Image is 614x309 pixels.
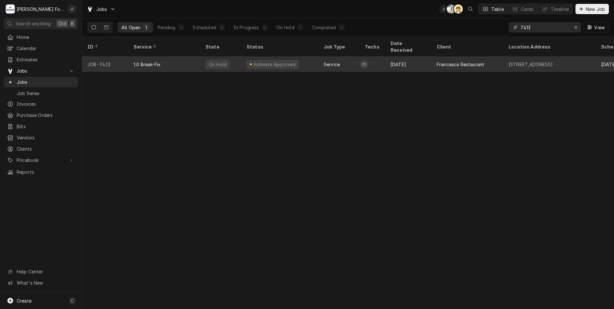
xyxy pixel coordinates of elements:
div: 1 [298,24,302,31]
div: Zz Pending No Schedule's Avatar [360,60,369,69]
a: Vendors [4,132,78,143]
div: In Progress [233,24,259,31]
div: 1.0 Break-Fix [134,61,161,68]
a: Bills [4,121,78,132]
a: Go to Jobs [84,4,118,14]
span: Job Series [17,90,75,97]
a: Job Series [4,88,78,99]
div: Francesca Restaurant [437,61,484,68]
a: Go to Pricebook [4,155,78,165]
div: Location Address [509,43,590,50]
div: All Open [121,24,140,31]
input: Keyword search [521,22,569,32]
span: Home [17,34,75,40]
span: K [71,20,74,27]
div: JOB-7413 [82,57,128,72]
div: Cards [521,6,534,13]
span: Calendar [17,45,75,52]
div: On Hold [276,24,294,31]
div: 0 [179,24,183,31]
div: Service [324,61,340,68]
span: Vendors [17,134,75,141]
div: Jeff Debigare (109)'s Avatar [439,4,448,13]
div: Kim Medeiros (108)'s Avatar [447,4,456,13]
div: J( [67,4,76,13]
a: Invoices [4,99,78,109]
a: Reports [4,167,78,177]
span: Search anything [15,20,51,27]
div: Status [247,43,312,50]
span: Jobs [17,67,65,74]
a: Purchase Orders [4,110,78,120]
div: Job Type [324,43,355,50]
span: Invoices [17,101,75,107]
span: Pricebook [17,157,65,163]
a: Jobs [4,77,78,87]
span: Bills [17,123,75,130]
div: Estimate Approved [253,61,296,68]
a: Go to What's New [4,278,78,288]
div: ID [87,43,122,50]
div: [PERSON_NAME] Food Equipment Service [17,6,64,13]
div: ZS [360,60,369,69]
span: Reports [17,169,75,175]
div: Marshall Food Equipment Service's Avatar [6,4,15,13]
button: New Job [575,4,609,14]
span: Jobs [96,6,107,13]
a: Clients [4,144,78,154]
div: 0 [340,24,344,31]
div: AT [454,4,463,13]
button: Erase input [571,22,581,32]
div: 1 [144,24,148,31]
div: Pending [158,24,175,31]
div: Timeline [551,6,569,13]
div: Scheduled [193,24,216,31]
div: Techs [365,43,380,50]
span: Clients [17,146,75,152]
button: Search anythingCtrlK [4,18,78,29]
span: Help Center [17,268,74,275]
div: Completed [312,24,336,31]
div: Service [134,43,194,50]
a: Go to Help Center [4,266,78,277]
div: Date Received [390,40,425,53]
a: Go to Jobs [4,66,78,76]
span: Jobs [17,79,75,85]
span: Ctrl [58,20,66,27]
div: Table [491,6,504,13]
span: New Job [584,6,606,13]
button: Open search [465,4,476,14]
button: View [583,22,609,32]
span: View [593,24,606,31]
div: Adam Testa's Avatar [454,4,463,13]
span: Estimates [17,56,75,63]
div: Client [437,43,497,50]
a: Estimates [4,54,78,65]
span: C [71,297,74,304]
span: What's New [17,279,74,286]
a: Calendar [4,43,78,54]
span: Purchase Orders [17,112,75,119]
div: [STREET_ADDRESS] [509,61,553,68]
div: 0 [220,24,224,31]
div: J( [439,4,448,13]
div: State [206,43,236,50]
span: Create [17,298,31,304]
div: 0 [263,24,267,31]
div: K( [447,4,456,13]
div: Jeff Debigare (109)'s Avatar [67,4,76,13]
a: Home [4,32,78,42]
div: [DATE] [385,57,432,72]
div: M [6,4,15,13]
div: On Hold [208,61,227,68]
